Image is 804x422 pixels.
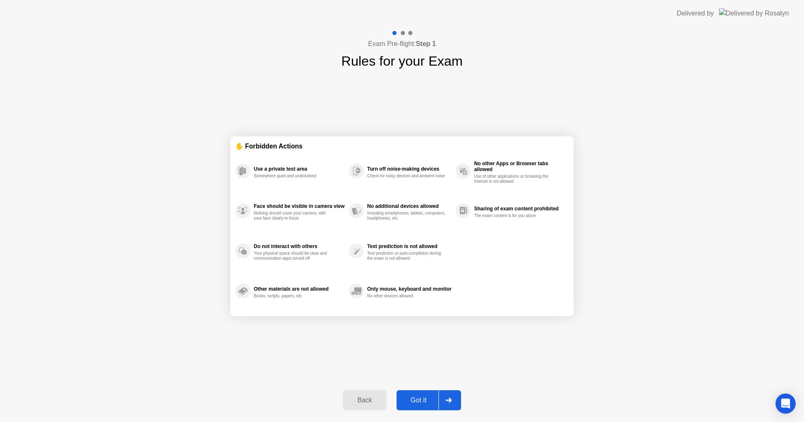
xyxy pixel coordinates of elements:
[416,40,436,47] b: Step 1
[474,161,564,172] div: No other Apps or Browser tabs allowed
[474,213,553,218] div: The exam content is for you alone
[341,51,463,71] h1: Rules for your Exam
[254,174,333,179] div: Somewhere quiet and undisturbed
[367,243,451,249] div: Text prediction is not allowed
[368,39,436,49] h4: Exam Pre-flight:
[235,141,569,151] div: ✋ Forbidden Actions
[474,174,553,184] div: Use of other applications or browsing the internet is not allowed
[367,286,451,292] div: Only mouse, keyboard and monitor
[719,8,789,18] img: Delivered by Rosalyn
[397,390,461,410] button: Got it
[677,8,714,18] div: Delivered by
[254,243,345,249] div: Do not interact with others
[367,174,446,179] div: Check for noisy devices and ambient noise
[367,294,446,299] div: No other devices allowed
[345,396,384,404] div: Back
[254,166,345,172] div: Use a private test area
[254,203,345,209] div: Face should be visible in camera view
[254,286,345,292] div: Other materials are not allowed
[474,206,564,212] div: Sharing of exam content prohibited
[367,251,446,261] div: Text prediction or auto-completion during the exam is not allowed
[343,390,386,410] button: Back
[254,251,333,261] div: Your physical space should be clear and communication apps turned off
[367,166,451,172] div: Turn off noise-making devices
[367,203,451,209] div: No additional devices allowed
[399,396,438,404] div: Got it
[776,394,796,414] div: Open Intercom Messenger
[254,211,333,221] div: Nothing should cover your camera, with your face clearly in focus
[367,211,446,221] div: Including smartphones, tablets, computers, headphones, etc.
[254,294,333,299] div: Books, scripts, papers, etc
